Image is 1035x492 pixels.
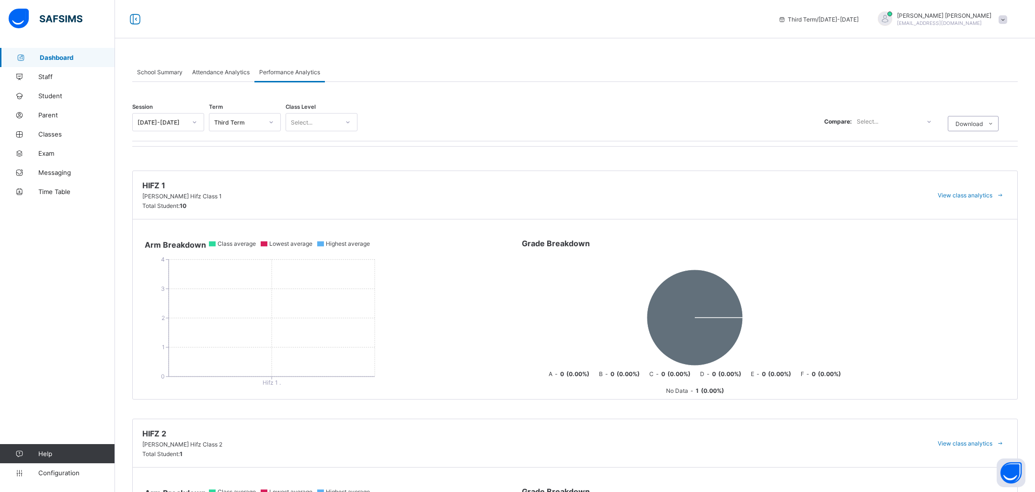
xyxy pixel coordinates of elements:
span: - [806,370,809,378]
span: 0 [712,370,716,378]
span: Highest average [326,240,370,247]
span: ( 0.00 %) [768,370,791,378]
span: Total Student: [142,202,180,209]
span: ( 0.00 %) [566,370,589,378]
img: safsims [9,9,82,29]
span: Session [132,103,153,110]
span: [PERSON_NAME] [PERSON_NAME] [897,12,991,19]
span: Class Level [286,103,316,110]
span: 0 [661,370,665,378]
div: Select... [291,113,312,131]
span: [PERSON_NAME] Hifz Class 2 [142,441,222,448]
span: ( 0.00 %) [718,370,741,378]
tspan: 1 [162,343,165,351]
span: Messaging [38,169,115,176]
span: C [649,370,654,378]
span: 0 [560,370,564,378]
span: Download [955,120,983,127]
span: D [700,370,704,378]
span: 10 [180,202,186,209]
span: Hifz 2 [142,429,222,438]
span: B [599,370,603,378]
span: 0 [610,370,614,378]
span: Time Table [38,188,115,195]
span: [EMAIL_ADDRESS][DOMAIN_NAME] [897,20,982,26]
span: School Summary [137,69,183,76]
span: Hifz 1 [142,181,222,190]
span: Attendance Analytics [192,69,250,76]
span: No Data [666,387,688,394]
div: Select... [857,112,878,130]
span: Classes [38,130,115,138]
tspan: 3 [161,285,165,292]
div: Third Term [214,119,263,126]
span: Term [209,103,223,110]
span: - [555,370,558,378]
span: Total Student: [142,450,180,458]
tspan: 0 [161,373,165,380]
div: MOHAMEDMOHAMED [868,11,1012,27]
span: Exam [38,149,115,157]
span: - [757,370,759,378]
span: Parent [38,111,115,119]
span: ( 0.00 %) [701,387,724,394]
span: ( 0.00 %) [667,370,690,378]
span: - [690,387,693,394]
span: Student [38,92,115,100]
div: [DATE]-[DATE] [138,119,186,126]
span: View class analytics [938,192,992,199]
span: ( 0.00 %) [617,370,640,378]
span: Help [38,450,115,458]
span: Arm Breakdown [138,240,213,250]
span: [PERSON_NAME] Hifz Class 1 [142,193,222,200]
span: Configuration [38,469,115,477]
span: session/term information [778,16,859,23]
span: Dashboard [40,54,115,61]
span: 1 [180,450,183,458]
tspan: Hifz 1 . [263,378,281,386]
span: 1 [696,387,699,394]
span: 0 [762,370,766,378]
span: View class analytics [938,440,992,447]
span: E [751,370,754,378]
span: F [801,370,804,378]
button: Open asap [997,458,1025,487]
span: Performance Analytics [259,69,320,76]
span: Class average [218,240,256,247]
span: Staff [38,73,115,80]
span: 0 [812,370,816,378]
span: Lowest average [269,240,312,247]
span: ( 0.00 %) [818,370,841,378]
tspan: 4 [161,255,165,263]
span: - [707,370,710,378]
span: - [605,370,608,378]
span: A [549,370,552,378]
span: Compare: [824,118,852,125]
span: - [656,370,659,378]
tspan: 2 [161,314,165,321]
span: Grade Breakdown [522,239,590,248]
